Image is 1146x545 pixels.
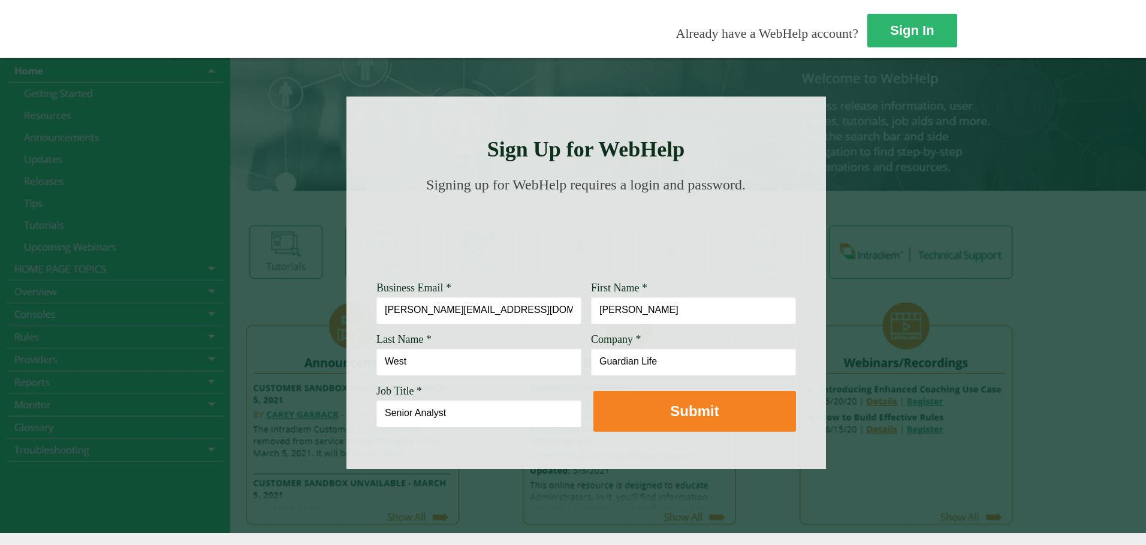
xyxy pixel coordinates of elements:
[591,282,647,294] span: First Name *
[376,385,422,397] span: Job Title *
[676,26,858,41] span: Already have a WebHelp account?
[487,137,685,161] strong: Sign Up for WebHelp
[384,205,789,265] img: Need Credentials? Sign up below. Have Credentials? Use the sign-in button.
[867,14,957,47] a: Sign In
[591,333,641,345] span: Company *
[593,391,796,432] button: Submit
[670,403,719,419] strong: Submit
[376,333,432,345] span: Last Name *
[426,177,746,192] span: Signing up for WebHelp requires a login and password.
[890,23,934,38] strong: Sign In
[376,282,451,294] span: Business Email *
